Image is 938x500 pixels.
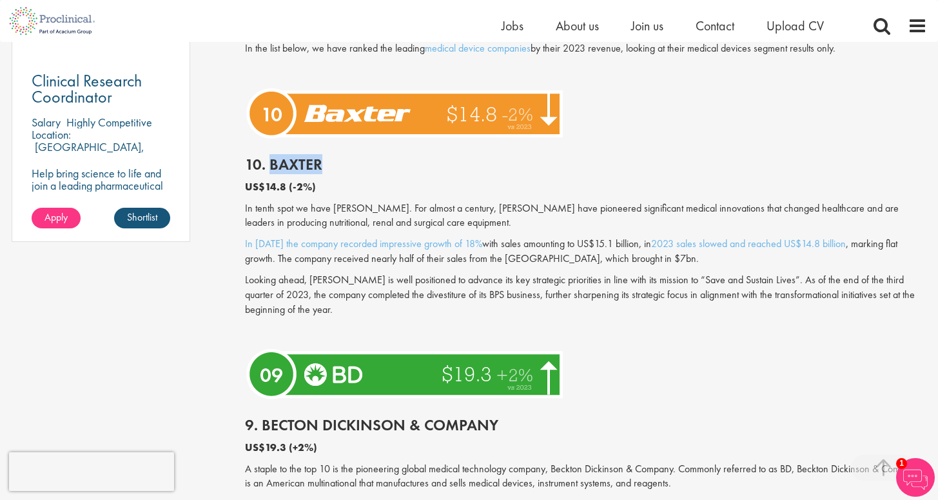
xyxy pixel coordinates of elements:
[651,237,846,250] a: 2023 sales slowed and reached US$14.8 billion
[896,458,907,469] span: 1
[66,115,152,130] p: Highly Competitive
[425,41,531,55] a: medical device companies
[245,462,927,492] p: A staple to the top 10 is the pioneering global medical technology company, Beckton Dickinson & C...
[245,41,927,56] p: In the list below, we have ranked the leading by their 2023 revenue, looking at their medical dev...
[245,180,316,194] b: US$14.8 (-2%)
[32,139,144,166] p: [GEOGRAPHIC_DATA], [GEOGRAPHIC_DATA]
[32,167,171,241] p: Help bring science to life and join a leading pharmaceutical company to play a key role in delive...
[245,156,927,173] h2: 10. Baxter
[245,273,927,317] p: Looking ahead, [PERSON_NAME] is well positioned to advance its key strategic priorities in line w...
[245,417,927,434] h2: 9. Becton Dickinson & Company
[32,73,171,105] a: Clinical Research Coordinator
[556,17,599,34] a: About us
[114,208,170,228] a: Shortlist
[32,70,142,108] span: Clinical Research Coordinator
[32,115,61,130] span: Salary
[245,237,927,266] p: with sales amounting to US$15.1 billion, in , marking flat growth. The company received nearly ha...
[32,127,71,142] span: Location:
[32,208,81,228] a: Apply
[44,210,68,224] span: Apply
[631,17,663,34] a: Join us
[502,17,523,34] a: Jobs
[245,201,927,231] p: In tenth spot we have [PERSON_NAME]. For almost a century, [PERSON_NAME] have pioneered significa...
[245,237,482,250] a: In [DATE] the company recorded impressive growth of 18%
[896,458,935,497] img: Chatbot
[696,17,734,34] a: Contact
[245,441,317,454] b: US$19.3 (+2%)
[9,452,174,491] iframe: reCAPTCHA
[767,17,824,34] a: Upload CV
